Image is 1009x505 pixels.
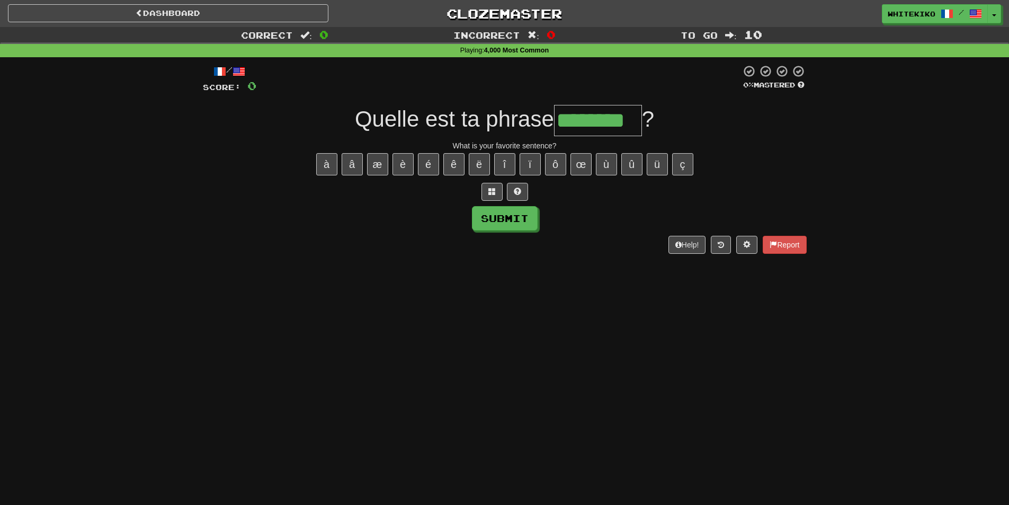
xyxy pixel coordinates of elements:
div: What is your favorite sentence? [203,140,807,151]
div: Mastered [741,81,807,90]
button: æ [367,153,388,175]
button: û [621,153,642,175]
button: Single letter hint - you only get 1 per sentence and score half the points! alt+h [507,183,528,201]
button: Round history (alt+y) [711,236,731,254]
button: Report [763,236,806,254]
span: ? [642,107,654,131]
span: / [959,8,964,16]
span: To go [681,30,718,40]
button: è [392,153,414,175]
span: : [528,31,539,40]
span: Quelle est ta phrase [355,107,554,131]
button: Help! [668,236,706,254]
span: Score: [203,83,241,92]
button: ü [647,153,668,175]
span: 0 % [743,81,754,89]
button: ù [596,153,617,175]
button: â [342,153,363,175]
button: î [494,153,515,175]
button: à [316,153,337,175]
button: Switch sentence to multiple choice alt+p [481,183,503,201]
button: ï [520,153,541,175]
strong: 4,000 Most Common [484,47,549,54]
div: / [203,65,256,78]
a: whitekiko / [882,4,988,23]
button: é [418,153,439,175]
button: ç [672,153,693,175]
button: ê [443,153,465,175]
button: ë [469,153,490,175]
span: Incorrect [453,30,520,40]
button: œ [570,153,592,175]
button: Submit [472,206,538,231]
span: 0 [547,28,556,41]
span: : [725,31,737,40]
span: 0 [247,79,256,92]
span: : [300,31,312,40]
span: Correct [241,30,293,40]
a: Dashboard [8,4,328,22]
span: 0 [319,28,328,41]
span: 10 [744,28,762,41]
span: whitekiko [888,9,935,19]
button: ô [545,153,566,175]
a: Clozemaster [344,4,665,23]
